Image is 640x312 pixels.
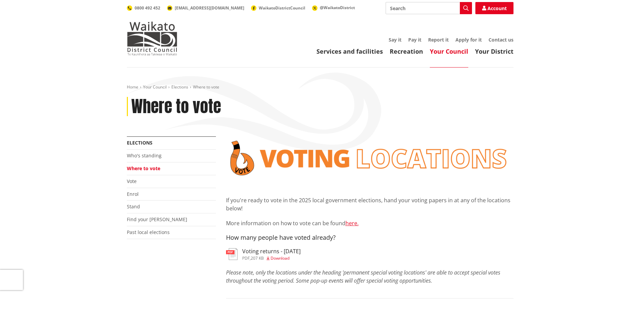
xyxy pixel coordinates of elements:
input: Search input [386,2,472,14]
a: Voting returns - [DATE] pdf,207 KB Download [226,248,301,260]
span: 207 KB [251,255,264,261]
span: pdf [242,255,250,261]
a: Report it [428,36,449,43]
h4: How many people have voted already? [226,234,513,241]
img: document-pdf.svg [226,248,238,260]
a: [EMAIL_ADDRESS][DOMAIN_NAME] [167,5,244,11]
a: Find your [PERSON_NAME] [127,216,187,223]
a: Elections [127,139,152,146]
a: Your Council [143,84,167,90]
a: Elections [171,84,188,90]
span: @WaikatoDistrict [320,5,355,10]
p: If you're ready to vote in the 2025 local government elections, hand your voting papers in at any... [226,196,513,212]
span: 0800 492 452 [135,5,160,11]
span: Where to vote [193,84,219,90]
a: Vote [127,178,137,184]
img: Waikato District Council - Te Kaunihera aa Takiwaa o Waikato [127,22,177,55]
a: 0800 492 452 [127,5,160,11]
span: WaikatoDistrictCouncil [259,5,305,11]
a: Services and facilities [316,47,383,55]
a: Where to vote [127,165,160,172]
a: here. [345,219,359,227]
h3: Voting returns - [DATE] [242,248,301,255]
a: Say it [389,36,401,43]
a: Contact us [489,36,513,43]
a: Home [127,84,138,90]
p: More information on how to vote can be found [226,219,513,227]
h1: Where to vote [131,97,221,116]
nav: breadcrumb [127,84,513,90]
img: voting locations banner [226,136,513,180]
a: WaikatoDistrictCouncil [251,5,305,11]
a: Enrol [127,191,139,197]
a: Recreation [390,47,423,55]
a: Who's standing [127,152,162,159]
a: Pay it [408,36,421,43]
a: Your Council [430,47,468,55]
a: Account [475,2,513,14]
span: Download [271,255,289,261]
a: Apply for it [455,36,482,43]
div: , [242,256,301,260]
span: [EMAIL_ADDRESS][DOMAIN_NAME] [175,5,244,11]
a: Your District [475,47,513,55]
a: @WaikatoDistrict [312,5,355,10]
a: Stand [127,203,140,210]
a: Past local elections [127,229,170,235]
em: Please note, only the locations under the heading 'permanent special voting locations' are able t... [226,269,500,284]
